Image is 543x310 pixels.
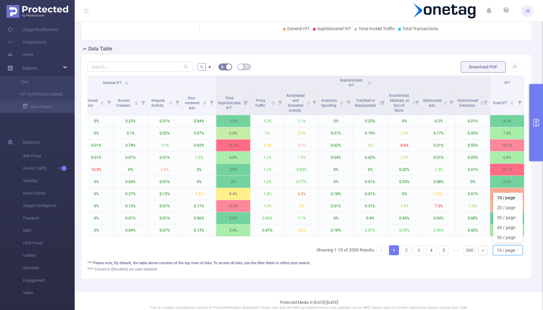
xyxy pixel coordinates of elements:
p: 0.01% [456,115,490,127]
p: 1.1% [250,152,284,163]
p: 0% [79,188,113,200]
p: 3.2% [490,212,524,224]
p: 0.01% [353,176,387,188]
p: 0.01% [456,188,490,200]
p: 0.4% [353,212,387,224]
li: 5 [439,245,449,255]
p: 0.21% [422,139,456,151]
tspan: 03/10 [391,18,400,22]
span: Proxy Traffic [255,98,266,108]
span: Irregular Activity [151,98,165,108]
p: 0% [79,224,113,236]
div: **** Values in (Brackets) are user attested [87,266,525,272]
p: 8.4% [216,188,250,200]
p: 0.04% [319,152,353,163]
tspan: 15/09 [218,18,227,22]
a: Test [12,76,67,88]
i: Filter menu [310,90,319,115]
p: 0.01% [148,115,182,127]
span: Visibility [23,175,75,187]
i: icon: caret-down [307,102,310,104]
p: 2.6% [490,176,524,188]
p: 0% [79,212,113,224]
p: 1.9% [387,200,421,212]
p: 10.5% [79,164,113,176]
p: 5.4% [216,224,250,236]
p: 0% [456,176,490,188]
tspan: 19/09 [257,18,266,22]
p: 0% [319,164,353,176]
i: icon: caret-down [169,102,172,104]
p: 0.61% [148,200,182,212]
i: icon: caret-up [203,100,207,102]
p: 0% [114,164,147,176]
p: 0.07% [148,224,182,236]
p: 0.47% [250,224,284,236]
p: 0% [79,127,113,139]
li: 3 [414,245,424,255]
li: Showing 1-10 of 2000 Results [316,245,374,255]
li: 40 / page [493,223,523,232]
p: 13.3% [216,200,250,212]
i: icon: down [515,248,519,253]
span: Total Invalid Traffic [358,26,395,31]
tspan: 09/10 [449,18,458,22]
p: 0% [79,176,113,188]
li: 50 / page [493,232,523,242]
i: icon: caret-up [444,100,447,102]
p: 1.3% [250,188,284,200]
i: Filter menu [276,90,284,115]
p: 0.55% [456,139,490,151]
div: Sort [480,100,484,104]
span: General IVT [103,81,122,85]
i: Filter menu [105,90,113,115]
p: 0.13% [182,224,216,236]
p: 0.27% [114,188,147,200]
a: Reports [22,62,38,74]
p: 2.8% [216,212,250,224]
i: icon: caret-down [480,102,484,104]
div: Sort [340,100,344,104]
p: 0.22% [114,115,147,127]
i: icon: right [481,249,485,252]
tspan: 27/09 [334,18,343,22]
p: 3% [285,200,319,212]
span: Total IVT [493,101,508,105]
p: 6.8% [490,152,524,163]
p: 0.12% [114,200,147,212]
tspan: 07/10 [429,18,438,22]
span: Passport [23,212,75,224]
p: 0.04% [422,212,456,224]
li: 10 / page [493,193,523,203]
p: 0.42% [456,224,490,236]
p: 0% [387,115,421,127]
p: 1.2% [182,152,216,163]
p: 1.9% [285,152,319,163]
p: 6.8% [216,127,250,139]
a: Integrations [7,36,46,48]
p: 0.95% [387,224,421,236]
p: 0.01% [79,139,113,151]
span: General IVT [287,26,310,31]
i: icon: caret-up [101,100,104,102]
p: 0.13% [148,188,182,200]
p: 2% [216,176,250,188]
p: 7.3% [422,200,456,212]
li: 4 [426,245,436,255]
tspan: 17/09 [238,18,247,22]
span: IVT [504,81,510,85]
div: Sort [169,100,172,104]
p: 6.5% [285,188,319,200]
p: 0% [319,115,353,127]
p: 2.3% [387,127,421,139]
i: Filter menu [344,90,353,115]
i: icon: caret-up [169,100,172,102]
img: Protected Media [7,5,68,18]
i: Filter menu [241,90,250,115]
i: icon: caret-up [272,100,275,102]
span: Undisclosed Detection [457,98,478,108]
p: 18.1% [490,139,524,151]
p: 4.7% [285,139,319,151]
div: Sort [412,100,416,104]
span: Supply Intelligence [23,200,75,212]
